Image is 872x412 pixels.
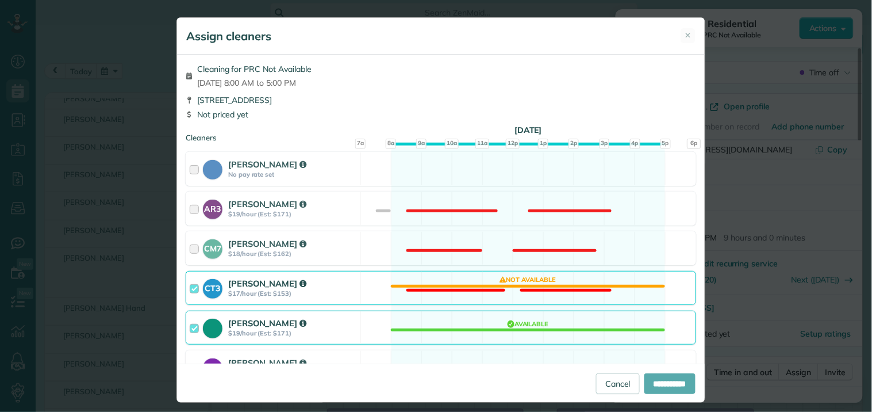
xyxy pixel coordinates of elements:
[197,63,312,75] span: Cleaning for PRC Not Available
[228,278,306,289] strong: [PERSON_NAME]
[228,170,357,178] strong: No pay rate set
[228,238,306,249] strong: [PERSON_NAME]
[186,28,271,44] h5: Assign cleaners
[228,329,357,337] strong: $19/hour (Est: $171)
[203,239,222,255] strong: CM7
[685,30,692,41] span: ✕
[596,373,640,394] a: Cancel
[228,159,306,170] strong: [PERSON_NAME]
[186,132,696,136] div: Cleaners
[186,109,696,120] div: Not priced yet
[197,77,312,89] span: [DATE] 8:00 AM to 5:00 PM
[228,357,306,368] strong: [PERSON_NAME]
[228,210,357,218] strong: $19/hour (Est: $171)
[228,318,306,329] strong: [PERSON_NAME]
[228,289,357,297] strong: $17/hour (Est: $153)
[228,250,357,258] strong: $18/hour (Est: $162)
[203,200,222,215] strong: AR3
[186,94,696,106] div: [STREET_ADDRESS]
[228,199,306,209] strong: [PERSON_NAME]
[203,358,222,375] strong: KD
[203,279,222,295] strong: CT3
